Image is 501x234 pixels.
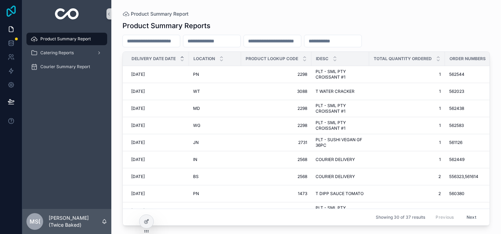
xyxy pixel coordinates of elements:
[449,72,464,77] span: 562544
[22,28,111,82] div: scrollable content
[131,106,145,111] span: [DATE]
[373,123,441,128] a: 1
[462,212,481,223] button: Next
[193,123,200,128] span: WG
[193,191,237,196] a: PN
[449,106,499,111] a: 562438
[449,208,464,213] span: 562425
[245,140,307,145] a: 2731
[131,123,185,128] a: [DATE]
[449,89,464,94] span: 562023
[245,72,307,77] a: 2298
[193,56,215,62] span: Location
[449,208,499,213] a: 562425
[40,36,91,42] span: Product Summary Report
[131,191,185,196] a: [DATE]
[131,157,185,162] a: [DATE]
[131,72,185,77] a: [DATE]
[316,89,355,94] span: T WATER CRACKER
[449,191,499,196] a: 560380
[131,10,189,17] span: Product Summary Report
[245,123,307,128] span: 2298
[316,137,365,148] a: PLT - SUSHI VEGAN GF 36PC
[193,72,237,77] a: PN
[316,191,365,196] a: T DIPP SAUCE TOMATO
[449,157,499,162] a: 562449
[376,215,425,220] span: Showing 30 of 37 results
[193,174,199,179] span: BS
[316,103,365,114] span: PLT - SML PTY CROISSANT #1
[449,123,464,128] span: 562583
[55,8,79,19] img: App logo
[373,157,441,162] a: 1
[449,89,499,94] a: 562023
[131,191,145,196] span: [DATE]
[131,140,185,145] a: [DATE]
[26,47,107,59] a: Catering Reports
[373,106,441,111] a: 1
[316,69,365,80] a: PLT - SML PTY CROISSANT #1
[449,157,464,162] span: 562449
[449,140,499,145] a: 561126
[131,208,185,213] a: [DATE]
[316,56,328,62] span: Idesc
[40,50,74,56] span: Catering Reports
[131,208,145,213] span: [DATE]
[122,21,210,31] h1: Product Summary Reports
[373,89,441,94] a: 1
[245,208,307,213] a: 3964
[193,89,200,94] span: WT
[449,123,499,128] a: 562583
[193,208,197,213] span: IN
[193,174,237,179] a: BS
[316,174,365,179] a: COURIER DELIVERY
[316,157,365,162] a: COURIER DELIVERY
[373,191,441,196] a: 2
[193,140,199,145] span: JN
[193,89,237,94] a: WT
[131,157,145,162] span: [DATE]
[193,157,197,162] span: IN
[245,191,307,196] a: 1473
[30,217,40,226] span: MS(
[193,157,237,162] a: IN
[245,89,307,94] span: 3088
[373,174,441,179] a: 2
[131,174,145,179] span: [DATE]
[449,174,478,179] span: 556323,561614
[316,205,365,216] a: PLT - SML PTY SAVOURY #1
[373,140,441,145] span: 1
[374,56,432,62] span: Total Quantity Ordered
[316,191,364,196] span: T DIPP SAUCE TOMATO
[131,140,145,145] span: [DATE]
[449,174,499,179] a: 556323,561614
[193,72,199,77] span: PN
[316,120,365,131] a: PLT - SML PTY CROISSANT #1
[373,208,441,213] a: 1
[193,140,237,145] a: JN
[246,56,298,62] span: Product Lookup Code
[373,72,441,77] a: 1
[26,60,107,73] a: Courier Summary Report
[132,56,176,62] span: Delivery Date Date
[245,106,307,111] a: 2298
[245,174,307,179] a: 2568
[49,215,102,228] p: [PERSON_NAME] (Twice Baked)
